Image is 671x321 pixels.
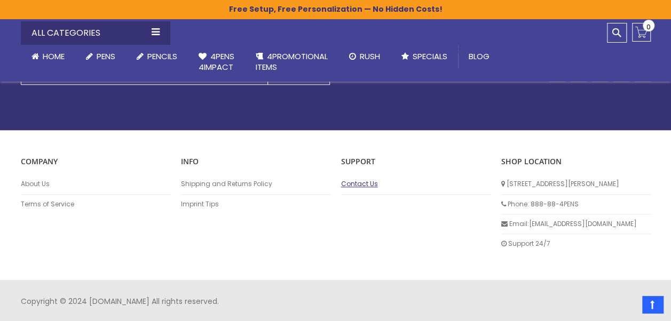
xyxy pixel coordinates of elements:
[635,66,651,82] a: linkedin
[469,51,490,62] span: Blog
[21,180,170,188] a: About Us
[501,214,651,234] li: Email: [EMAIL_ADDRESS][DOMAIN_NAME]
[21,21,170,45] div: All Categories
[583,292,671,321] iframe: Google Customer Reviews
[256,51,328,73] span: 4PROMOTIONAL ITEMS
[181,157,330,167] p: INFO
[391,45,458,68] a: Specials
[413,51,447,62] span: Specials
[341,157,491,167] p: Support
[338,45,391,68] a: Rush
[75,45,126,68] a: Pens
[199,51,234,73] span: 4Pens 4impact
[592,66,608,82] a: pinterest
[188,45,245,79] a: 4Pens4impact
[97,51,115,62] span: Pens
[181,200,330,208] a: Imprint Tips
[181,180,330,188] a: Shipping and Returns Policy
[21,296,219,307] span: Copyright © 2024 [DOMAIN_NAME] All rights reserved.
[21,200,170,208] a: Terms of Service
[341,180,491,188] a: Contact Us
[549,66,565,82] a: facebook
[21,157,170,167] p: COMPANY
[501,174,651,194] li: [STREET_ADDRESS][PERSON_NAME]
[245,45,338,79] a: 4PROMOTIONALITEMS
[147,51,177,62] span: Pencils
[501,157,651,167] p: SHOP LOCATION
[43,51,65,62] span: Home
[571,66,587,82] a: instagram
[646,22,651,32] span: 0
[458,45,500,68] a: Blog
[501,195,651,214] li: Phone: 888-88-4PENS
[360,51,380,62] span: Rush
[21,45,75,68] a: Home
[126,45,188,68] a: Pencils
[501,234,651,253] li: Support 24/7
[632,23,651,42] a: 0
[613,66,629,82] a: twitter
